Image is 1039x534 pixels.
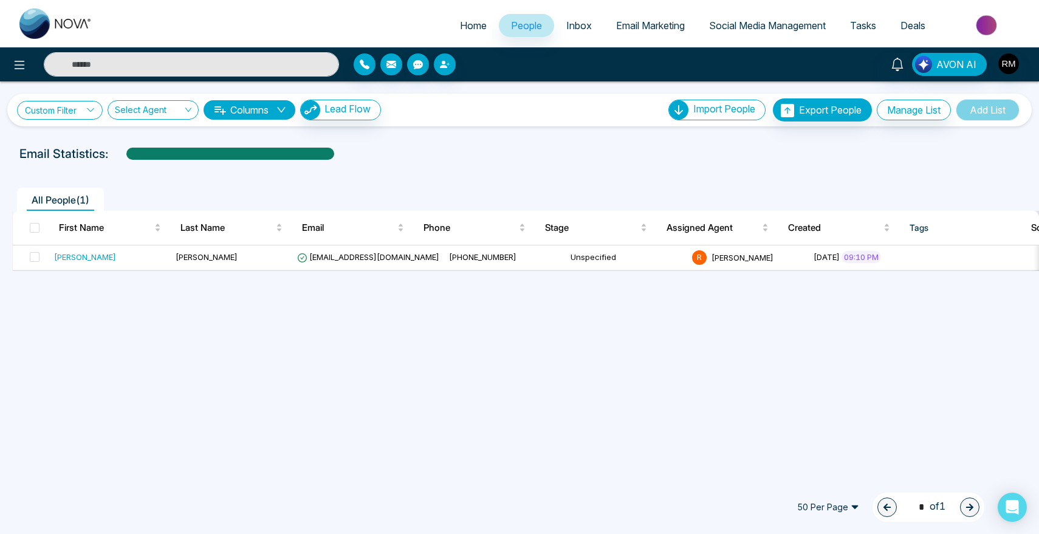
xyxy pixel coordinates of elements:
span: Export People [799,104,862,116]
span: Email [302,221,395,235]
th: Assigned Agent [657,211,778,245]
span: down [276,105,286,115]
th: Last Name [171,211,292,245]
img: Market-place.gif [944,12,1032,39]
span: Phone [423,221,516,235]
img: Nova CRM Logo [19,9,92,39]
button: AVON AI [912,53,987,76]
span: [PERSON_NAME] [176,252,238,262]
span: of 1 [911,499,945,515]
th: Email [292,211,414,245]
td: Unspecified [566,245,687,270]
span: People [511,19,542,32]
div: Open Intercom Messenger [998,493,1027,522]
a: Social Media Management [697,14,838,37]
span: Import People [693,103,755,115]
a: Inbox [554,14,604,37]
span: Created [788,221,881,235]
a: Custom Filter [17,101,103,120]
span: All People ( 1 ) [27,194,94,206]
span: AVON AI [936,57,976,72]
span: [DATE] [814,252,840,262]
span: Tasks [850,19,876,32]
span: Stage [545,221,638,235]
a: Tasks [838,14,888,37]
th: Stage [535,211,657,245]
span: Lead Flow [324,103,371,115]
a: Home [448,14,499,37]
span: [PHONE_NUMBER] [449,252,516,262]
button: Manage List [877,100,951,120]
th: Phone [414,211,535,245]
span: 50 Per Page [789,498,868,517]
span: Deals [900,19,925,32]
img: Lead Flow [915,56,932,73]
th: Tags [900,211,1021,245]
p: Email Statistics: [19,145,108,163]
span: [PERSON_NAME] [712,252,773,262]
a: Lead FlowLead Flow [295,100,381,120]
th: First Name [49,211,171,245]
span: R [692,250,707,265]
span: Email Marketing [616,19,685,32]
a: People [499,14,554,37]
div: [PERSON_NAME] [54,251,116,263]
button: Export People [773,98,872,122]
span: Inbox [566,19,592,32]
span: Social Media Management [709,19,826,32]
img: User Avatar [998,53,1019,74]
span: Home [460,19,487,32]
a: Email Marketing [604,14,697,37]
img: Lead Flow [301,100,320,120]
button: Lead Flow [300,100,381,120]
a: Deals [888,14,938,37]
span: Assigned Agent [667,221,760,235]
span: 09:10 PM [842,251,881,263]
th: Created [778,211,900,245]
button: Columnsdown [204,100,295,120]
span: First Name [59,221,152,235]
span: [EMAIL_ADDRESS][DOMAIN_NAME] [297,252,439,262]
span: Last Name [180,221,273,235]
